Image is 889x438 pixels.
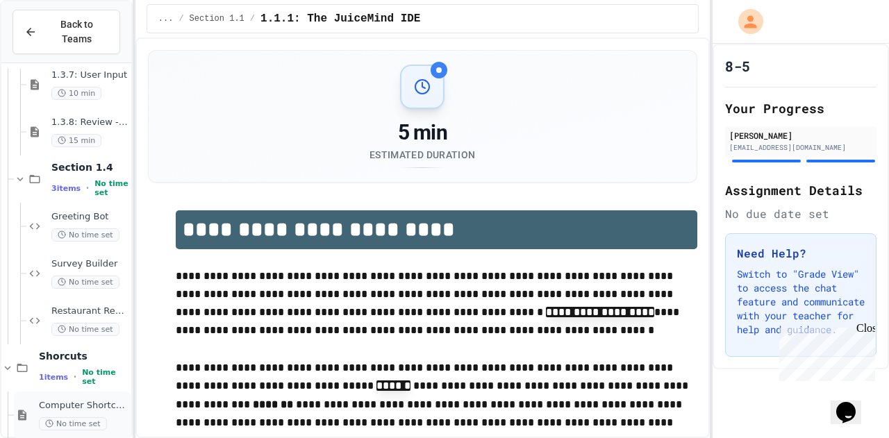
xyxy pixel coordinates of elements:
[51,211,128,223] span: Greeting Bot
[729,129,872,142] div: [PERSON_NAME]
[51,161,128,174] span: Section 1.4
[725,56,750,76] h1: 8-5
[86,183,89,194] span: •
[39,400,128,412] span: Computer Shortcuts
[39,350,128,362] span: Shorcuts
[51,228,119,242] span: No time set
[51,184,81,193] span: 3 items
[831,382,875,424] iframe: chat widget
[724,6,767,37] div: My Account
[729,142,872,153] div: [EMAIL_ADDRESS][DOMAIN_NAME]
[737,267,865,337] p: Switch to "Grade View" to access the chat feature and communicate with your teacher for help and ...
[6,6,96,88] div: Chat with us now!Close
[51,323,119,336] span: No time set
[39,417,107,430] span: No time set
[725,99,876,118] h2: Your Progress
[158,13,174,24] span: ...
[725,180,876,200] h2: Assignment Details
[250,13,255,24] span: /
[51,134,101,147] span: 15 min
[74,371,76,382] span: •
[725,205,876,222] div: No due date set
[369,148,475,162] div: Estimated Duration
[774,322,875,381] iframe: chat widget
[82,368,128,386] span: No time set
[94,179,128,197] span: No time set
[51,69,128,81] span: 1.3.7: User Input
[51,117,128,128] span: 1.3.8: Review - User Input
[39,373,68,382] span: 1 items
[51,87,101,100] span: 10 min
[260,10,420,27] span: 1.1.1: The JuiceMind IDE
[737,245,865,262] h3: Need Help?
[190,13,244,24] span: Section 1.1
[51,305,128,317] span: Restaurant Reservation System
[45,17,108,47] span: Back to Teams
[51,276,119,289] span: No time set
[13,10,120,54] button: Back to Teams
[178,13,183,24] span: /
[51,258,128,270] span: Survey Builder
[369,120,475,145] div: 5 min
